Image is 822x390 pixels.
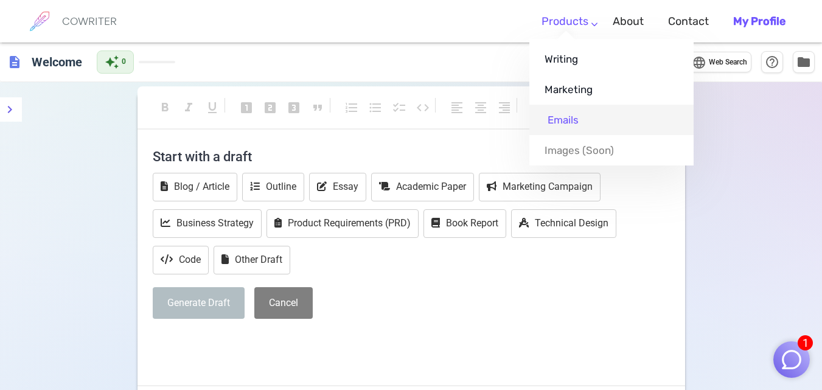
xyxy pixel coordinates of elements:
span: format_italic [181,100,196,115]
span: looks_two [263,100,277,115]
button: 1 [773,341,810,378]
h6: Click to edit title [27,50,87,74]
span: format_list_numbered [344,100,359,115]
span: format_underlined [205,100,220,115]
a: Emails [529,105,694,135]
button: Business Strategy [153,209,262,238]
button: Marketing Campaign [479,173,601,201]
span: looks_3 [287,100,301,115]
a: My Profile [733,4,785,40]
span: format_bold [158,100,172,115]
a: Writing [529,44,694,74]
a: Marketing [529,74,694,105]
button: Generate Draft [153,287,245,319]
h6: COWRITER [62,16,117,27]
button: Academic Paper [371,173,474,201]
a: Products [542,4,588,40]
span: format_list_bulleted [368,100,383,115]
span: language [692,55,706,70]
a: Contact [668,4,709,40]
button: Manage Documents [793,51,815,73]
span: format_align_right [497,100,512,115]
span: Web Search [709,57,747,69]
button: Cancel [254,287,313,319]
span: 1 [798,335,813,350]
button: Book Report [423,209,506,238]
button: Other Draft [214,246,290,274]
img: Close chat [780,348,803,371]
span: format_quote [310,100,325,115]
b: My Profile [733,15,785,28]
img: brand logo [24,6,55,37]
span: looks_one [239,100,254,115]
span: format_align_left [450,100,464,115]
button: Code [153,246,209,274]
button: Outline [242,173,304,201]
button: Blog / Article [153,173,237,201]
span: folder [796,55,811,69]
span: format_align_center [473,100,488,115]
button: Essay [309,173,366,201]
button: Technical Design [511,209,616,238]
span: help_outline [765,55,779,69]
h4: Start with a draft [153,142,670,171]
button: Product Requirements (PRD) [266,209,419,238]
span: checklist [392,100,406,115]
span: 0 [122,56,126,68]
button: Help & Shortcuts [761,51,783,73]
span: description [7,55,22,69]
a: About [613,4,644,40]
span: auto_awesome [105,55,119,69]
span: code [416,100,430,115]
